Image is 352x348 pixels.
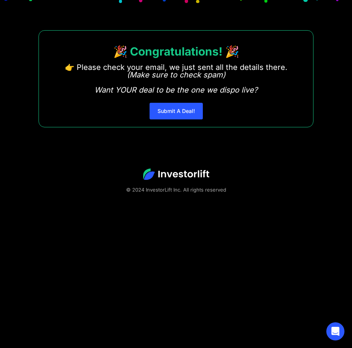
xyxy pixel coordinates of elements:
strong: 🎉 Congratulations! 🎉 [113,45,239,58]
p: 👉 Please check your email, we just sent all the details there. ‍ [65,63,287,94]
div: Open Intercom Messenger [326,322,344,340]
em: (Make sure to check spam) Want YOUR deal to be the one we dispo live? [94,70,258,94]
div: © 2024 InvestorLift Inc. All rights reserved [26,186,326,193]
a: Submit A Deal! [150,103,203,119]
